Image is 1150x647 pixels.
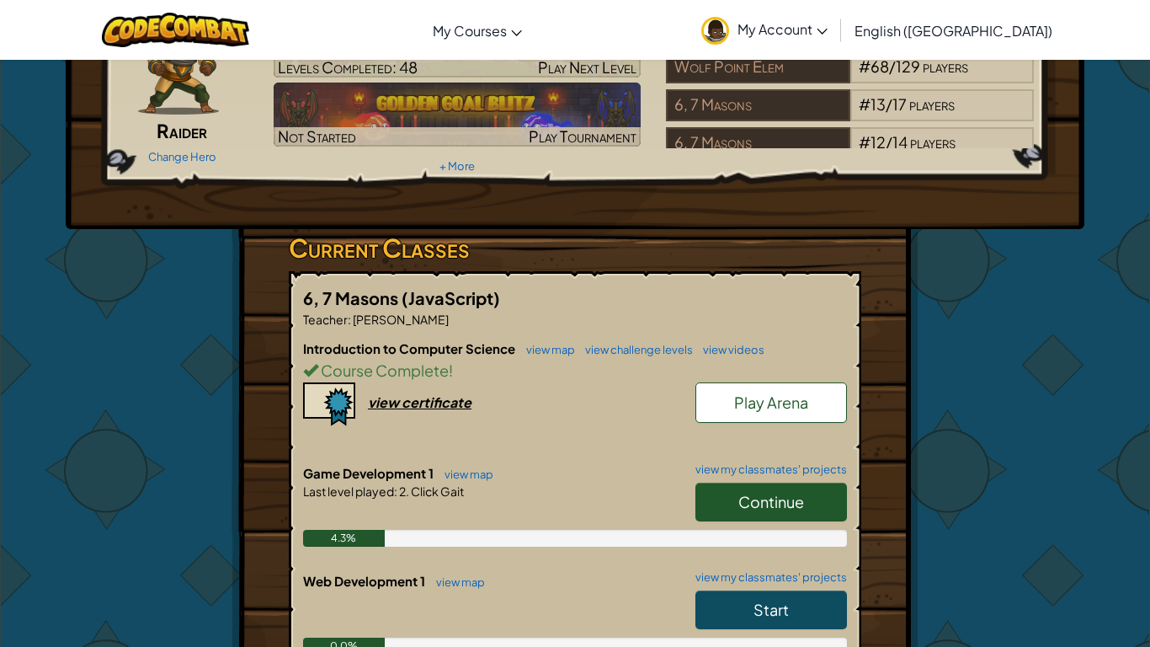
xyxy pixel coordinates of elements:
[348,312,351,327] span: :
[157,119,207,142] span: Raider
[274,83,642,147] a: Not StartedPlay Tournament
[402,287,500,308] span: (JavaScript)
[439,159,475,173] a: + More
[278,57,418,77] span: Levels Completed: 48
[923,56,968,76] span: players
[734,393,808,412] span: Play Arena
[303,530,385,547] div: 4.3%
[701,17,729,45] img: avatar
[693,3,836,56] a: My Account
[148,150,216,163] a: Change Hero
[896,56,920,76] span: 129
[666,67,1034,87] a: Wolf Point Elem#68/129players
[303,312,348,327] span: Teacher
[436,468,493,481] a: view map
[351,312,449,327] span: [PERSON_NAME]
[303,573,428,589] span: Web Development 1
[666,51,849,83] div: Wolf Point Elem
[538,57,636,77] span: Play Next Level
[518,343,575,356] a: view map
[397,484,409,499] span: 2.
[892,132,908,152] span: 14
[409,484,464,499] span: Click Gait
[577,343,693,356] a: view challenge levels
[666,105,1034,125] a: 6, 7 Masons#13/17players
[846,8,1061,53] a: English ([GEOGRAPHIC_DATA])
[886,94,892,114] span: /
[394,484,397,499] span: :
[859,94,870,114] span: #
[666,143,1034,163] a: 6, 7 Masons#12/14players
[102,13,249,47] img: CodeCombat logo
[859,56,870,76] span: #
[870,94,886,114] span: 13
[870,132,886,152] span: 12
[889,56,896,76] span: /
[274,83,642,147] img: Golden Goal
[433,22,507,40] span: My Courses
[666,127,849,159] div: 6, 7 Masons
[424,8,530,53] a: My Courses
[303,484,394,499] span: Last level played
[859,132,870,152] span: #
[687,572,847,583] a: view my classmates' projects
[449,361,453,380] span: !
[303,465,436,481] span: Game Development 1
[318,361,449,380] span: Course Complete
[892,94,907,114] span: 17
[695,343,764,356] a: view videos
[368,393,471,411] div: view certificate
[303,393,471,411] a: view certificate
[138,13,219,115] img: raider-pose.png
[303,287,402,308] span: 6, 7 Masons
[428,575,485,589] a: view map
[886,132,892,152] span: /
[687,464,847,475] a: view my classmates' projects
[738,492,804,511] span: Continue
[753,600,789,619] span: Start
[909,94,955,114] span: players
[278,126,356,146] span: Not Started
[910,132,956,152] span: players
[737,20,828,38] span: My Account
[303,382,355,426] img: certificate-icon.png
[529,126,636,146] span: Play Tournament
[289,229,861,267] h3: Current Classes
[855,22,1052,40] span: English ([GEOGRAPHIC_DATA])
[870,56,889,76] span: 68
[666,89,849,121] div: 6, 7 Masons
[303,340,518,356] span: Introduction to Computer Science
